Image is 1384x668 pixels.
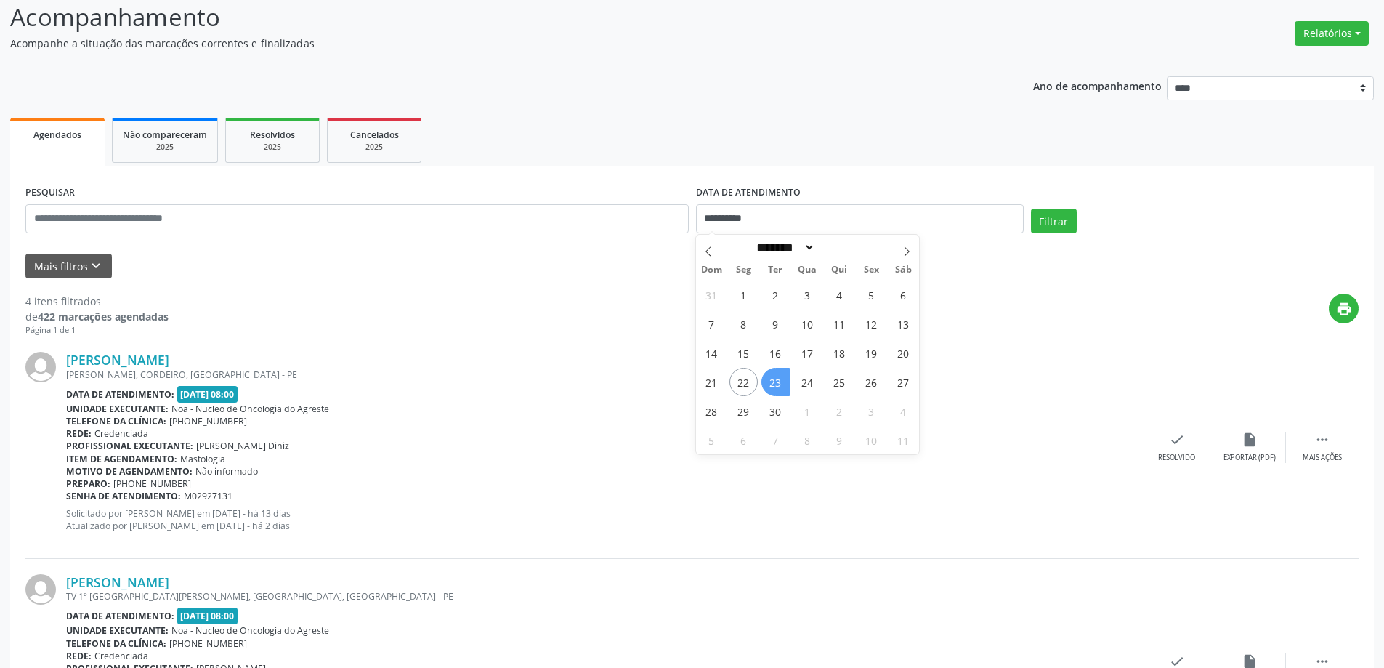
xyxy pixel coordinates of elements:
[66,490,181,502] b: Senha de atendimento:
[857,368,886,396] span: Setembro 26, 2025
[855,265,887,275] span: Sex
[697,368,726,396] span: Setembro 21, 2025
[752,240,816,255] select: Month
[177,608,238,624] span: [DATE] 08:00
[66,453,177,465] b: Item de agendamento:
[1242,432,1258,448] i: insert_drive_file
[729,281,758,309] span: Setembro 1, 2025
[33,129,81,141] span: Agendados
[761,397,790,425] span: Setembro 30, 2025
[889,397,918,425] span: Outubro 4, 2025
[889,281,918,309] span: Setembro 6, 2025
[66,465,193,478] b: Motivo de agendamento:
[1031,209,1077,233] button: Filtrar
[1303,453,1342,463] div: Mais ações
[10,36,965,51] p: Acompanhe a situação das marcações correntes e finalizadas
[761,426,790,454] span: Outubro 7, 2025
[66,637,166,650] b: Telefone da clínica:
[857,281,886,309] span: Setembro 5, 2025
[66,369,1141,381] div: [PERSON_NAME], CORDEIRO, [GEOGRAPHIC_DATA] - PE
[825,310,854,338] span: Setembro 11, 2025
[195,465,258,478] span: Não informado
[825,426,854,454] span: Outubro 9, 2025
[169,637,247,650] span: [PHONE_NUMBER]
[25,254,112,279] button: Mais filtroskeyboard_arrow_down
[66,574,169,590] a: [PERSON_NAME]
[66,624,169,637] b: Unidade executante:
[236,142,309,153] div: 2025
[338,142,410,153] div: 2025
[825,368,854,396] span: Setembro 25, 2025
[66,440,193,452] b: Profissional executante:
[889,339,918,367] span: Setembro 20, 2025
[196,440,289,452] span: [PERSON_NAME] Diniz
[66,610,174,622] b: Data de atendimento:
[793,310,822,338] span: Setembro 10, 2025
[761,368,790,396] span: Setembro 23, 2025
[25,294,169,309] div: 4 itens filtrados
[729,310,758,338] span: Setembro 8, 2025
[729,397,758,425] span: Setembro 29, 2025
[66,352,169,368] a: [PERSON_NAME]
[889,310,918,338] span: Setembro 13, 2025
[761,339,790,367] span: Setembro 16, 2025
[350,129,399,141] span: Cancelados
[793,368,822,396] span: Setembro 24, 2025
[177,386,238,403] span: [DATE] 08:00
[123,142,207,153] div: 2025
[825,339,854,367] span: Setembro 18, 2025
[25,309,169,324] div: de
[889,368,918,396] span: Setembro 27, 2025
[793,281,822,309] span: Setembro 3, 2025
[729,339,758,367] span: Setembro 15, 2025
[857,339,886,367] span: Setembro 19, 2025
[66,403,169,415] b: Unidade executante:
[825,397,854,425] span: Outubro 2, 2025
[729,368,758,396] span: Setembro 22, 2025
[697,281,726,309] span: Agosto 31, 2025
[25,574,56,605] img: img
[857,426,886,454] span: Outubro 10, 2025
[761,281,790,309] span: Setembro 2, 2025
[94,427,148,440] span: Credenciada
[88,258,104,274] i: keyboard_arrow_down
[823,265,855,275] span: Qui
[1169,432,1185,448] i: check
[793,339,822,367] span: Setembro 17, 2025
[696,182,801,204] label: DATA DE ATENDIMENTO
[113,478,191,490] span: [PHONE_NUMBER]
[1295,21,1369,46] button: Relatórios
[1223,453,1276,463] div: Exportar (PDF)
[696,265,728,275] span: Dom
[1329,294,1359,323] button: print
[94,650,148,662] span: Credenciada
[697,339,726,367] span: Setembro 14, 2025
[180,453,225,465] span: Mastologia
[1033,76,1162,94] p: Ano de acompanhamento
[759,265,791,275] span: Ter
[25,324,169,337] div: Página 1 de 1
[825,281,854,309] span: Setembro 4, 2025
[66,590,1141,603] div: TV 1º [GEOGRAPHIC_DATA][PERSON_NAME], [GEOGRAPHIC_DATA], [GEOGRAPHIC_DATA] - PE
[66,507,1141,532] p: Solicitado por [PERSON_NAME] em [DATE] - há 13 dias Atualizado por [PERSON_NAME] em [DATE] - há 2...
[791,265,823,275] span: Qua
[66,427,92,440] b: Rede:
[25,352,56,382] img: img
[66,650,92,662] b: Rede:
[889,426,918,454] span: Outubro 11, 2025
[66,415,166,427] b: Telefone da clínica:
[1314,432,1330,448] i: 
[815,240,863,255] input: Year
[38,310,169,323] strong: 422 marcações agendadas
[171,403,329,415] span: Noa - Nucleo de Oncologia do Agreste
[793,426,822,454] span: Outubro 8, 2025
[169,415,247,427] span: [PHONE_NUMBER]
[697,310,726,338] span: Setembro 7, 2025
[171,624,329,637] span: Noa - Nucleo de Oncologia do Agreste
[1158,453,1195,463] div: Resolvido
[793,397,822,425] span: Outubro 1, 2025
[66,478,110,490] b: Preparo:
[761,310,790,338] span: Setembro 9, 2025
[857,310,886,338] span: Setembro 12, 2025
[727,265,759,275] span: Seg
